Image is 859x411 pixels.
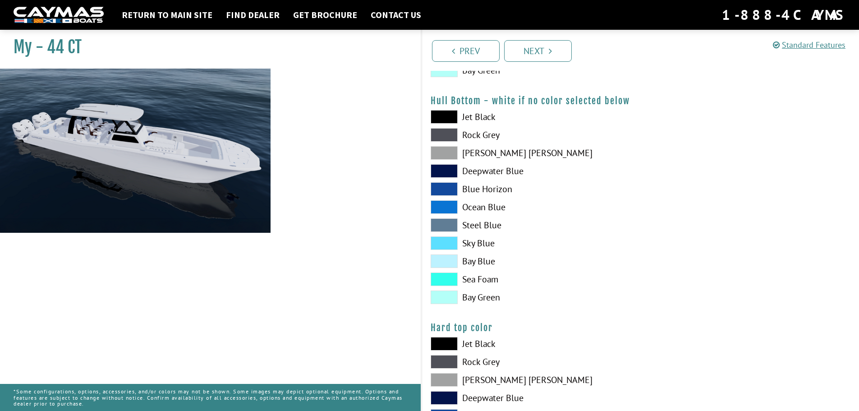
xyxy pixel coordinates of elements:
[431,236,631,250] label: Sky Blue
[431,391,631,405] label: Deepwater Blue
[431,322,850,333] h4: Hard top color
[221,9,284,21] a: Find Dealer
[722,5,845,25] div: 1-888-4CAYMAS
[431,95,850,106] h4: Hull Bottom - white if no color selected below
[431,373,631,387] label: [PERSON_NAME] [PERSON_NAME]
[431,337,631,351] label: Jet Black
[431,146,631,160] label: [PERSON_NAME] [PERSON_NAME]
[431,272,631,286] label: Sea Foam
[431,128,631,142] label: Rock Grey
[432,40,500,62] a: Prev
[431,218,631,232] label: Steel Blue
[773,40,845,50] a: Standard Features
[431,254,631,268] label: Bay Blue
[14,37,398,57] h1: My - 44 CT
[431,291,631,304] label: Bay Green
[431,110,631,124] label: Jet Black
[366,9,426,21] a: Contact Us
[14,7,104,23] img: white-logo-c9c8dbefe5ff5ceceb0f0178aa75bf4bb51f6bca0971e226c86eb53dfe498488.png
[431,355,631,369] label: Rock Grey
[431,200,631,214] label: Ocean Blue
[504,40,572,62] a: Next
[431,164,631,178] label: Deepwater Blue
[117,9,217,21] a: Return to main site
[431,182,631,196] label: Blue Horizon
[289,9,362,21] a: Get Brochure
[14,384,407,411] p: *Some configurations, options, accessories, and/or colors may not be shown. Some images may depic...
